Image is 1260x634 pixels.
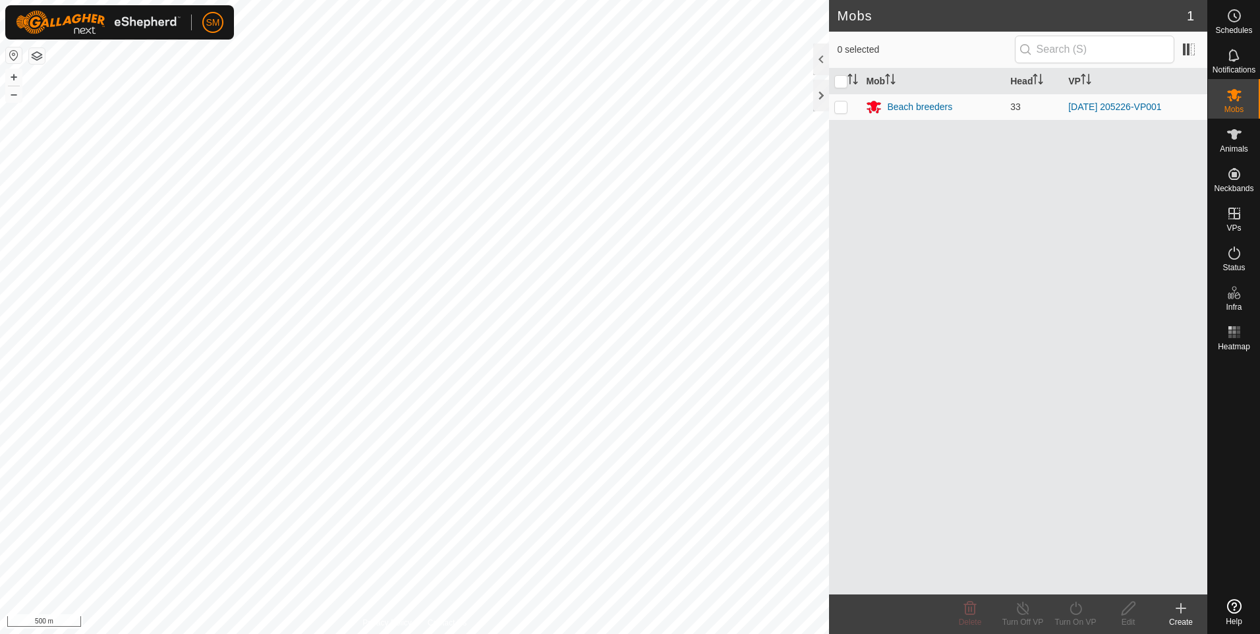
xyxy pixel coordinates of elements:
[6,47,22,63] button: Reset Map
[1226,303,1242,311] span: Infra
[1226,224,1241,232] span: VPs
[1220,145,1248,153] span: Animals
[1187,6,1194,26] span: 1
[1208,594,1260,631] a: Help
[1033,76,1043,86] p-sorticon: Activate to sort
[996,616,1049,628] div: Turn Off VP
[6,69,22,85] button: +
[1068,101,1161,112] a: [DATE] 205226-VP001
[1010,101,1021,112] span: 33
[1015,36,1174,63] input: Search (S)
[837,8,1186,24] h2: Mobs
[1155,616,1207,628] div: Create
[861,69,1005,94] th: Mob
[1214,185,1253,192] span: Neckbands
[959,618,982,627] span: Delete
[29,48,45,64] button: Map Layers
[1224,105,1244,113] span: Mobs
[1218,343,1250,351] span: Heatmap
[885,76,896,86] p-sorticon: Activate to sort
[1213,66,1255,74] span: Notifications
[428,617,467,629] a: Contact Us
[847,76,858,86] p-sorticon: Activate to sort
[837,43,1014,57] span: 0 selected
[1215,26,1252,34] span: Schedules
[1063,69,1207,94] th: VP
[206,16,220,30] span: SM
[1102,616,1155,628] div: Edit
[1222,264,1245,272] span: Status
[362,617,412,629] a: Privacy Policy
[1226,618,1242,625] span: Help
[1081,76,1091,86] p-sorticon: Activate to sort
[1049,616,1102,628] div: Turn On VP
[887,100,952,114] div: Beach breeders
[16,11,181,34] img: Gallagher Logo
[1005,69,1063,94] th: Head
[6,86,22,102] button: –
